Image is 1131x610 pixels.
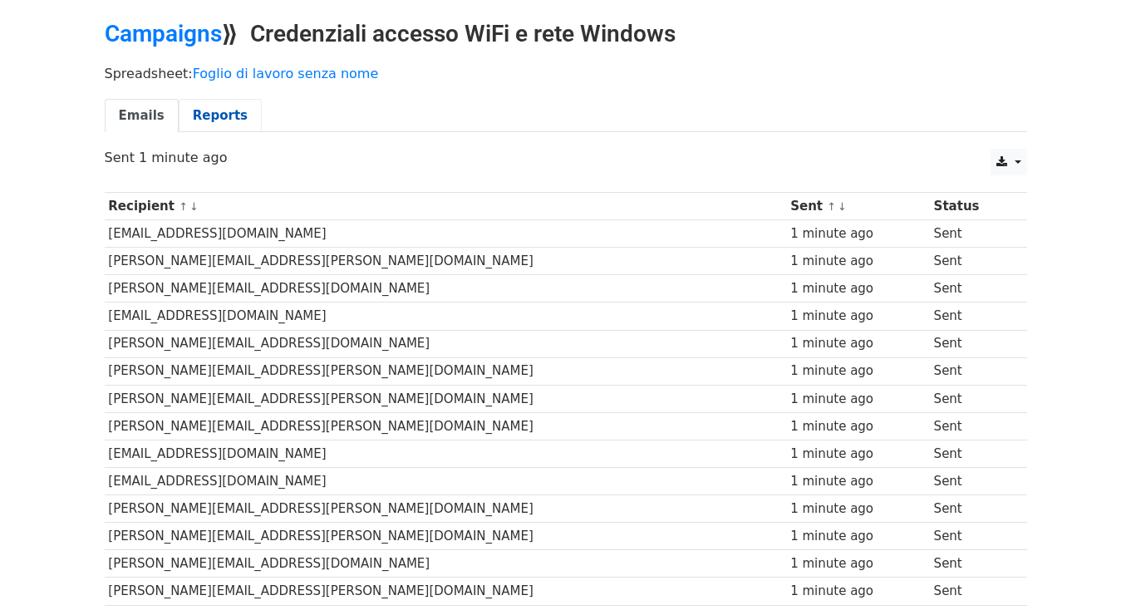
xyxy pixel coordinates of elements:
[790,554,926,573] div: 1 minute ago
[105,357,787,385] td: [PERSON_NAME][EMAIL_ADDRESS][PERSON_NAME][DOMAIN_NAME]
[930,220,1015,248] td: Sent
[790,390,926,409] div: 1 minute ago
[930,578,1015,605] td: Sent
[105,468,787,495] td: [EMAIL_ADDRESS][DOMAIN_NAME]
[179,99,262,133] a: Reports
[105,99,179,133] a: Emails
[105,193,787,220] th: Recipient
[930,495,1015,523] td: Sent
[105,220,787,248] td: [EMAIL_ADDRESS][DOMAIN_NAME]
[105,385,787,412] td: [PERSON_NAME][EMAIL_ADDRESS][PERSON_NAME][DOMAIN_NAME]
[930,412,1015,440] td: Sent
[790,334,926,353] div: 1 minute ago
[105,550,787,578] td: [PERSON_NAME][EMAIL_ADDRESS][DOMAIN_NAME]
[930,330,1015,357] td: Sent
[105,275,787,303] td: [PERSON_NAME][EMAIL_ADDRESS][DOMAIN_NAME]
[790,499,926,519] div: 1 minute ago
[105,578,787,605] td: [PERSON_NAME][EMAIL_ADDRESS][PERSON_NAME][DOMAIN_NAME]
[189,200,199,213] a: ↓
[838,200,847,213] a: ↓
[179,200,188,213] a: ↑
[930,357,1015,385] td: Sent
[790,472,926,491] div: 1 minute ago
[930,468,1015,495] td: Sent
[930,275,1015,303] td: Sent
[105,303,787,330] td: [EMAIL_ADDRESS][DOMAIN_NAME]
[930,523,1015,550] td: Sent
[105,412,787,440] td: [PERSON_NAME][EMAIL_ADDRESS][PERSON_NAME][DOMAIN_NAME]
[105,523,787,550] td: [PERSON_NAME][EMAIL_ADDRESS][PERSON_NAME][DOMAIN_NAME]
[790,224,926,244] div: 1 minute ago
[930,303,1015,330] td: Sent
[105,440,787,467] td: [EMAIL_ADDRESS][DOMAIN_NAME]
[193,66,379,81] a: Foglio di lavoro senza nome
[790,307,926,326] div: 1 minute ago
[790,362,926,381] div: 1 minute ago
[930,550,1015,578] td: Sent
[105,248,787,275] td: [PERSON_NAME][EMAIL_ADDRESS][PERSON_NAME][DOMAIN_NAME]
[105,20,1027,48] h2: ⟫ Credenziali accesso WiFi e rete Windows
[105,65,1027,82] p: Spreadsheet:
[105,149,1027,166] p: Sent 1 minute ago
[1048,530,1131,610] div: Widget chat
[790,417,926,436] div: 1 minute ago
[790,279,926,298] div: 1 minute ago
[930,440,1015,467] td: Sent
[790,582,926,601] div: 1 minute ago
[105,495,787,523] td: [PERSON_NAME][EMAIL_ADDRESS][PERSON_NAME][DOMAIN_NAME]
[930,193,1015,220] th: Status
[790,252,926,271] div: 1 minute ago
[105,330,787,357] td: [PERSON_NAME][EMAIL_ADDRESS][DOMAIN_NAME]
[786,193,929,220] th: Sent
[790,445,926,464] div: 1 minute ago
[930,248,1015,275] td: Sent
[827,200,836,213] a: ↑
[1048,530,1131,610] iframe: Chat Widget
[790,527,926,546] div: 1 minute ago
[930,385,1015,412] td: Sent
[105,20,222,47] a: Campaigns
